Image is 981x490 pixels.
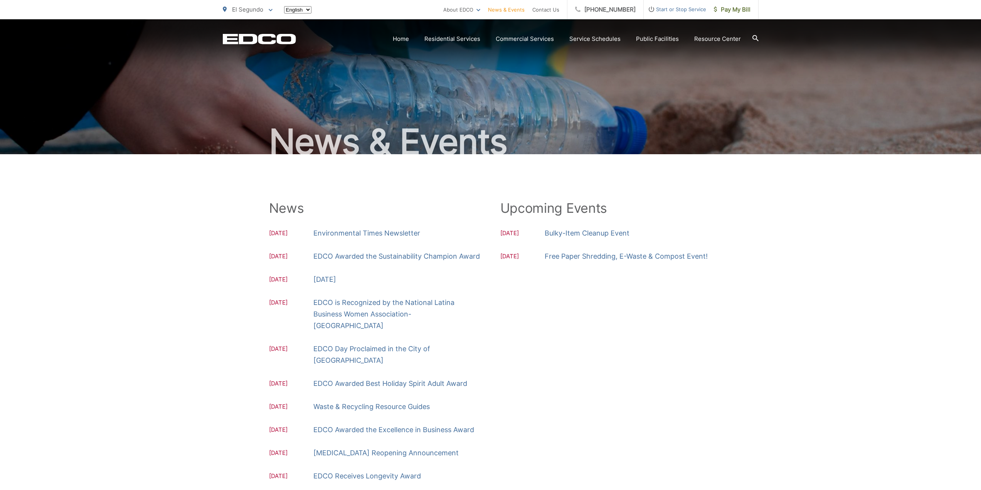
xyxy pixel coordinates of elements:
[284,6,311,13] select: Select a language
[313,447,459,459] a: [MEDICAL_DATA] Reopening Announcement
[269,471,313,482] span: [DATE]
[545,251,708,262] a: Free Paper Shredding, E-Waste & Compost Event!
[636,34,679,44] a: Public Facilities
[269,344,313,366] span: [DATE]
[269,402,313,413] span: [DATE]
[313,343,481,366] a: EDCO Day Proclaimed in the City of [GEOGRAPHIC_DATA]
[269,252,313,262] span: [DATE]
[269,298,313,332] span: [DATE]
[313,424,474,436] a: EDCO Awarded the Excellence in Business Award
[269,448,313,459] span: [DATE]
[500,229,545,239] span: [DATE]
[500,200,712,216] h2: Upcoming Events
[714,5,750,14] span: Pay My Bill
[532,5,559,14] a: Contact Us
[269,379,313,389] span: [DATE]
[500,252,545,262] span: [DATE]
[269,200,481,216] h2: News
[223,123,759,161] h1: News & Events
[545,227,629,239] a: Bulky-Item Cleanup Event
[313,251,480,262] a: EDCO Awarded the Sustainability Champion Award
[232,6,263,13] span: El Segundo
[313,378,467,389] a: EDCO Awarded Best Holiday Spirit Adult Award
[313,470,421,482] a: EDCO Receives Longevity Award
[313,227,420,239] a: Environmental Times Newsletter
[424,34,480,44] a: Residential Services
[313,401,430,413] a: Waste & Recycling Resource Guides
[269,275,313,285] span: [DATE]
[496,34,554,44] a: Commercial Services
[223,34,296,44] a: EDCD logo. Return to the homepage.
[313,274,336,285] a: [DATE]
[269,425,313,436] span: [DATE]
[694,34,741,44] a: Resource Center
[569,34,621,44] a: Service Schedules
[488,5,525,14] a: News & Events
[313,297,481,332] a: EDCO is Recognized by the National Latina Business Women Association-[GEOGRAPHIC_DATA]
[269,229,313,239] span: [DATE]
[443,5,480,14] a: About EDCO
[393,34,409,44] a: Home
